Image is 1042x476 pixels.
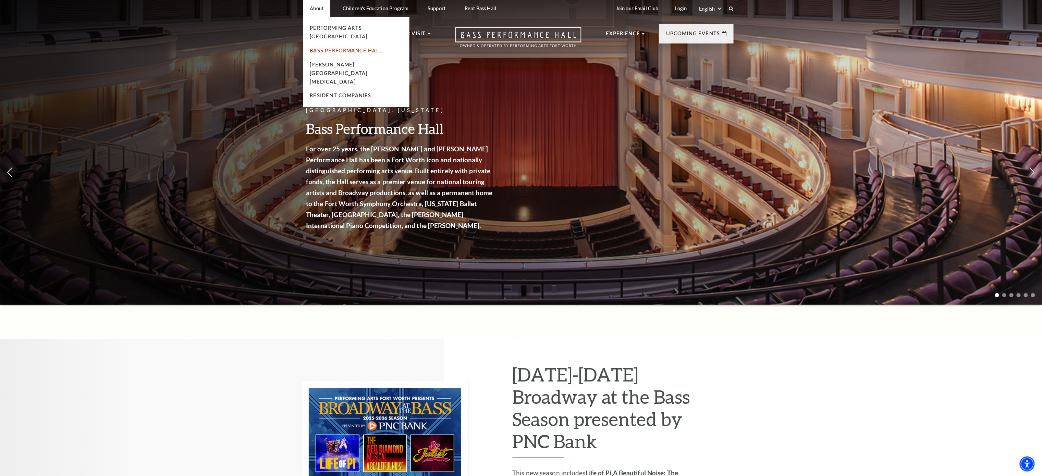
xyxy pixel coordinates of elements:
[606,29,640,42] p: Experience
[666,29,720,42] p: Upcoming Events
[513,363,696,458] h2: [DATE]-[DATE] Broadway at the Bass Season presented by PNC Bank
[306,145,492,229] strong: For over 25 years, the [PERSON_NAME] and [PERSON_NAME] Performance Hall has been a Fort Worth ico...
[310,48,383,53] a: Bass Performance Hall
[1020,456,1035,472] div: Accessibility Menu
[310,5,324,11] p: About
[306,120,494,137] h3: Bass Performance Hall
[310,25,368,39] a: Performing Arts [GEOGRAPHIC_DATA]
[306,106,494,115] p: [GEOGRAPHIC_DATA], [US_STATE]
[698,5,722,12] select: Select:
[465,5,496,11] p: Rent Bass Hall
[310,62,368,85] a: [PERSON_NAME][GEOGRAPHIC_DATA][MEDICAL_DATA]
[310,92,371,98] a: Resident Companies
[428,5,445,11] p: Support
[431,27,606,54] a: Open this option
[343,5,408,11] p: Children's Education Program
